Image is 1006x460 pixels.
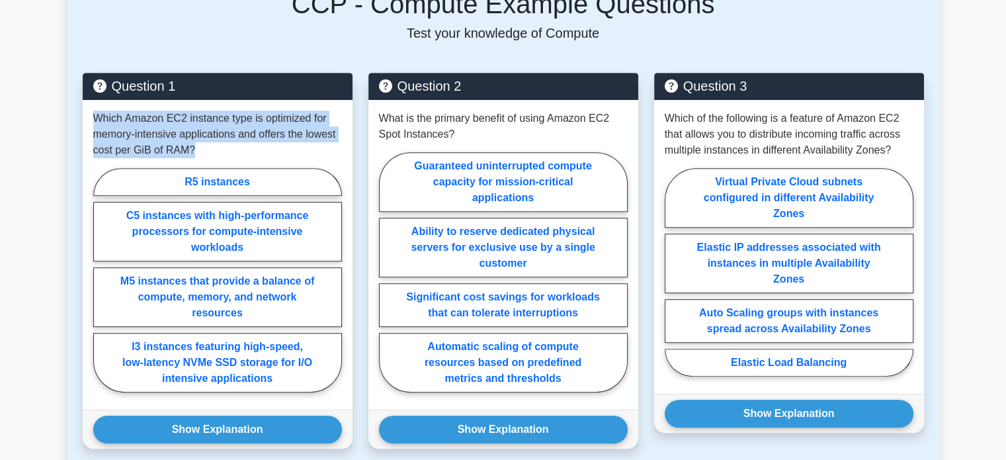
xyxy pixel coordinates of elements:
h5: Question 3 [665,78,913,94]
label: Elastic Load Balancing [665,349,913,377]
label: Virtual Private Cloud subnets configured in different Availability Zones [665,168,913,228]
label: I3 instances featuring high-speed, low-latency NVMe SSD storage for I/O intensive applications [93,333,342,392]
h5: Question 2 [379,78,628,94]
button: Show Explanation [93,416,342,443]
label: C5 instances with high-performance processors for compute-intensive workloads [93,202,342,261]
p: Which of the following is a feature of Amazon EC2 that allows you to distribute incoming traffic ... [665,111,913,158]
h5: Question 1 [93,78,342,94]
label: Automatic scaling of compute resources based on predefined metrics and thresholds [379,333,628,392]
label: Significant cost savings for workloads that can tolerate interruptions [379,283,628,327]
label: Ability to reserve dedicated physical servers for exclusive use by a single customer [379,218,628,277]
p: Which Amazon EC2 instance type is optimized for memory-intensive applications and offers the lowe... [93,111,342,158]
p: Test your knowledge of Compute [83,25,924,41]
button: Show Explanation [379,416,628,443]
button: Show Explanation [665,400,913,428]
label: Auto Scaling groups with instances spread across Availability Zones [665,299,913,343]
p: What is the primary benefit of using Amazon EC2 Spot Instances? [379,111,628,142]
label: M5 instances that provide a balance of compute, memory, and network resources [93,267,342,327]
label: Guaranteed uninterrupted compute capacity for mission-critical applications [379,152,628,212]
label: Elastic IP addresses associated with instances in multiple Availability Zones [665,234,913,293]
label: R5 instances [93,168,342,196]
